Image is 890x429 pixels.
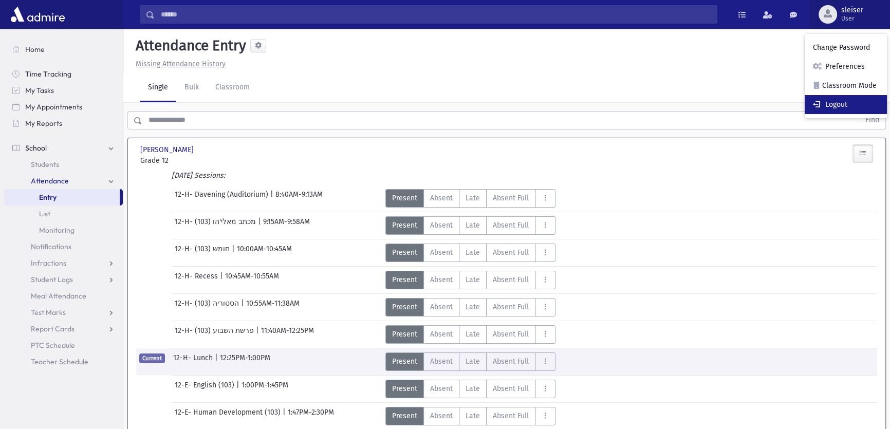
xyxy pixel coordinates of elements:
span: Teacher Schedule [31,357,88,366]
span: Absent [430,411,453,421]
a: Students [4,156,123,173]
a: My Appointments [4,99,123,115]
div: AttTypes [385,189,555,208]
span: Absent [430,220,453,231]
span: | [220,271,225,289]
a: Monitoring [4,222,123,238]
span: Meal Attendance [31,291,86,301]
span: 12-E- English (103) [175,380,236,398]
span: Present [392,193,417,203]
div: AttTypes [385,325,555,344]
span: | [258,216,263,235]
span: PTC Schedule [31,341,75,350]
input: Search [155,5,717,24]
span: Late [466,193,480,203]
div: AttTypes [385,216,555,235]
span: | [283,407,288,425]
span: Current [139,353,165,363]
span: Attendance [31,176,69,185]
span: | [215,352,220,371]
a: Logout [805,95,887,114]
span: Late [466,383,480,394]
span: Notifications [31,242,71,251]
div: AttTypes [385,244,555,262]
span: Report Cards [31,324,75,333]
span: 9:15AM-9:58AM [263,216,310,235]
a: Classroom [207,73,258,102]
span: 12-H- Lunch [173,352,215,371]
a: Infractions [4,255,123,271]
a: Student Logs [4,271,123,288]
span: Monitoring [39,226,75,235]
a: Classroom Mode [805,76,887,95]
span: | [241,298,246,316]
div: AttTypes [385,407,555,425]
a: Bulk [176,73,207,102]
span: | [256,325,261,344]
a: Single [140,73,176,102]
span: 12-H- Davening (Auditorium) [175,189,270,208]
span: Late [466,220,480,231]
span: Absent Full [493,220,529,231]
u: Missing Attendance History [136,60,226,68]
a: Preferences [805,57,887,76]
div: AttTypes [385,271,555,289]
a: Notifications [4,238,123,255]
span: My Tasks [25,86,54,95]
span: Absent Full [493,356,529,367]
span: School [25,143,47,153]
i: [DATE] Sessions: [172,171,225,180]
img: AdmirePro [8,4,67,25]
span: 1:47PM-2:30PM [288,407,334,425]
a: Meal Attendance [4,288,123,304]
span: Absent [430,329,453,340]
span: Absent [430,193,453,203]
span: Present [392,247,417,258]
span: Absent Full [493,329,529,340]
span: My Appointments [25,102,82,111]
span: Test Marks [31,308,66,317]
h5: Attendance Entry [132,37,246,54]
span: Infractions [31,258,66,268]
span: My Reports [25,119,62,128]
span: Absent Full [493,383,529,394]
a: My Tasks [4,82,123,99]
span: Present [392,302,417,312]
a: Time Tracking [4,66,123,82]
span: Absent [430,274,453,285]
div: AttTypes [385,380,555,398]
span: Present [392,220,417,231]
span: 10:00AM-10:45AM [237,244,292,262]
span: Late [466,302,480,312]
span: Student Logs [31,275,73,284]
span: Absent Full [493,247,529,258]
span: Students [31,160,59,169]
a: Home [4,41,123,58]
a: PTC Schedule [4,337,123,353]
span: Time Tracking [25,69,71,79]
span: Absent Full [493,193,529,203]
div: AttTypes [385,298,555,316]
span: Home [25,45,45,54]
span: Absent Full [493,274,529,285]
a: Missing Attendance History [132,60,226,68]
a: School [4,140,123,156]
span: Late [466,247,480,258]
span: 1:00PM-1:45PM [242,380,288,398]
a: Teacher Schedule [4,353,123,370]
div: AttTypes [385,352,555,371]
span: Present [392,329,417,340]
span: Present [392,356,417,367]
span: List [39,209,50,218]
a: Test Marks [4,304,123,321]
span: | [232,244,237,262]
span: | [236,380,242,398]
a: Report Cards [4,321,123,337]
span: 12-H- מכתב מאלי'הו (103) [175,216,258,235]
span: 10:55AM-11:38AM [246,298,300,316]
span: Absent [430,247,453,258]
span: User [841,14,863,23]
span: sleiser [841,6,863,14]
span: 12-H- הסטוריה (103) [175,298,241,316]
span: Absent [430,383,453,394]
